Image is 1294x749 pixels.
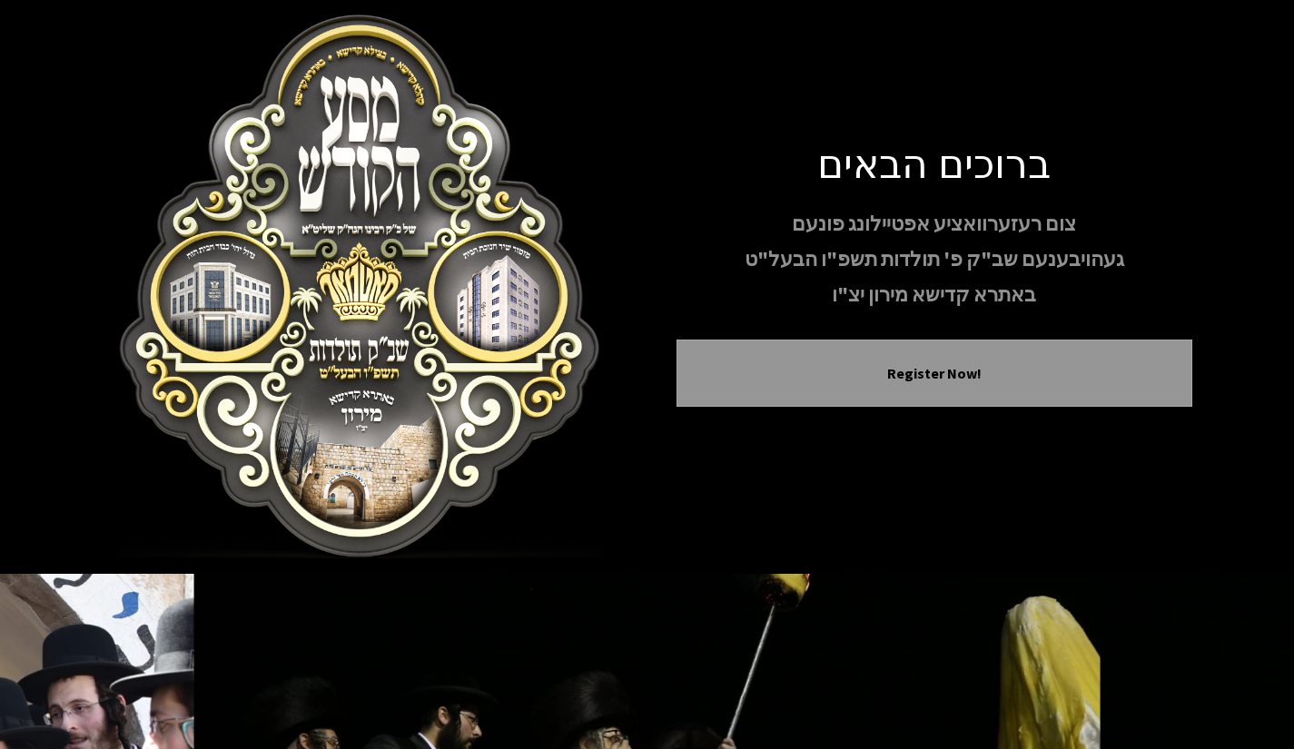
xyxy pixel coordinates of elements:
p: צום רעזערוואציע אפטיילונג פונעם [677,208,1192,240]
button: Register Now! [699,362,1170,384]
img: Meron Toldos Logo [103,15,618,559]
h1: ברוכים הבאים [677,138,1192,186]
p: באתרא קדישא מירון יצ"ו [677,279,1192,310]
p: געהויבענעם שב"ק פ' תולדות תשפ"ו הבעל"ט [677,243,1192,275]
